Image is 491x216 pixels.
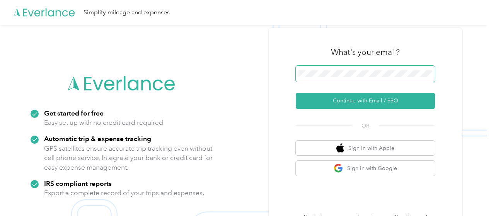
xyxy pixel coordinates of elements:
[352,122,379,130] span: OR
[296,161,435,176] button: google logoSign in with Google
[334,163,343,173] img: google logo
[44,188,204,198] p: Export a complete record of your trips and expenses.
[44,118,163,128] p: Easy set up with no credit card required
[84,8,170,17] div: Simplify mileage and expenses
[44,179,112,187] strong: IRS compliant reports
[296,93,435,109] button: Continue with Email / SSO
[44,134,151,143] strong: Automatic trip & expense tracking
[44,144,213,172] p: GPS satellites ensure accurate trip tracking even without cell phone service. Integrate your bank...
[296,141,435,156] button: apple logoSign in with Apple
[44,109,104,117] strong: Get started for free
[336,143,344,153] img: apple logo
[331,47,400,58] h3: What's your email?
